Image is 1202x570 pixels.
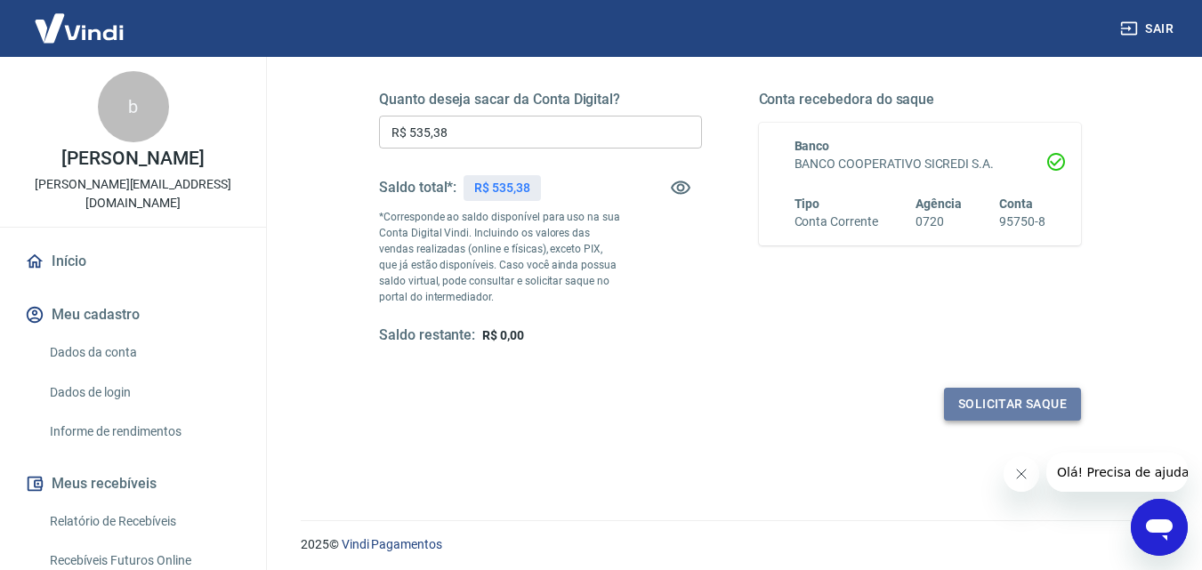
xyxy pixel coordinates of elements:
[999,213,1045,231] h6: 95750-8
[916,213,962,231] h6: 0720
[379,209,621,305] p: *Corresponde ao saldo disponível para uso na sua Conta Digital Vindi. Incluindo os valores das ve...
[379,91,702,108] h5: Quanto deseja sacar da Conta Digital?
[795,139,830,153] span: Banco
[944,388,1081,421] button: Solicitar saque
[21,1,137,55] img: Vindi
[482,328,524,342] span: R$ 0,00
[301,535,1159,554] p: 2025 ©
[916,197,962,211] span: Agência
[43,413,245,450] a: Informe de rendimentos
[1131,499,1188,556] iframe: Botão para abrir a janela de mensagens
[1004,456,1039,492] iframe: Fechar mensagem
[474,179,530,197] p: R$ 535,38
[1117,12,1181,45] button: Sair
[43,374,245,411] a: Dados de login
[98,71,169,142] div: b
[795,155,1046,173] h6: BANCO COOPERATIVO SICREDI S.A.
[21,242,245,281] a: Início
[342,537,442,551] a: Vindi Pagamentos
[11,12,149,27] span: Olá! Precisa de ajuda?
[21,295,245,334] button: Meu cadastro
[1046,453,1188,492] iframe: Mensagem da empresa
[795,213,878,231] h6: Conta Corrente
[759,91,1082,108] h5: Conta recebedora do saque
[21,464,245,503] button: Meus recebíveis
[999,197,1033,211] span: Conta
[379,326,475,345] h5: Saldo restante:
[795,197,820,211] span: Tipo
[43,503,245,540] a: Relatório de Recebíveis
[43,334,245,371] a: Dados da conta
[61,149,204,168] p: [PERSON_NAME]
[379,179,456,197] h5: Saldo total*:
[14,175,252,213] p: [PERSON_NAME][EMAIL_ADDRESS][DOMAIN_NAME]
